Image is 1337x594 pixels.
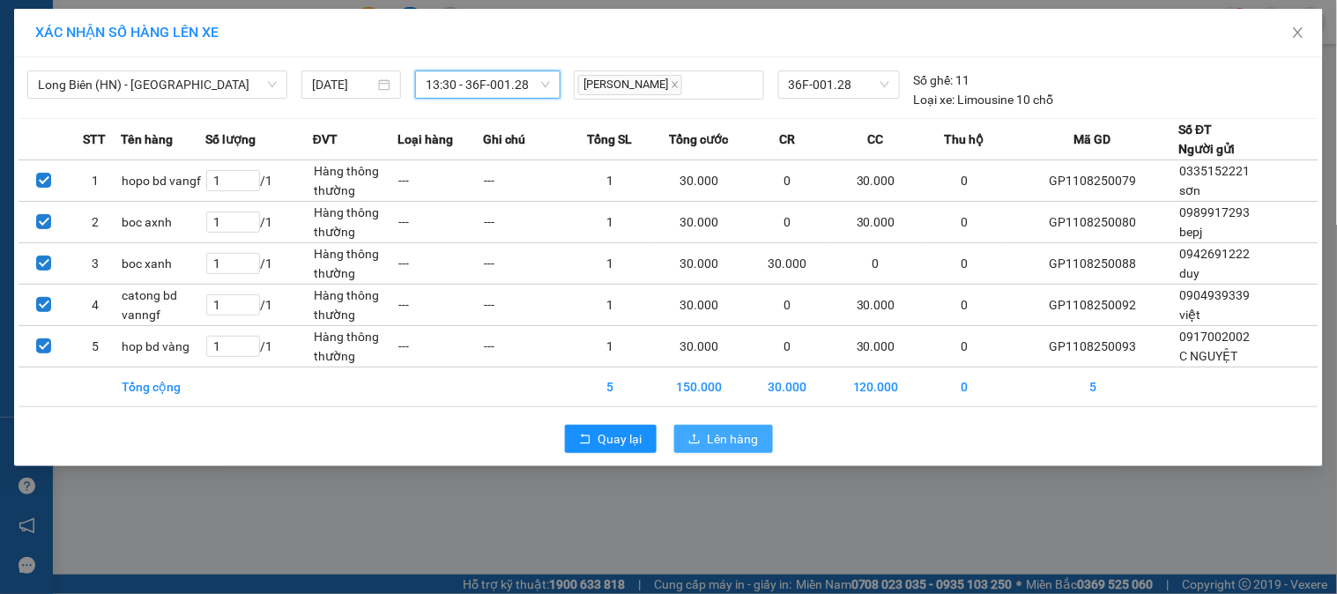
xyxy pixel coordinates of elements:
td: 30.000 [745,368,830,407]
div: Số ĐT Người gửi [1179,120,1236,159]
span: 0335152221 [1180,164,1251,178]
span: up [245,338,256,348]
span: Số lượng [205,130,256,149]
span: Tổng SL [588,130,633,149]
strong: Người gửi: [18,129,72,142]
td: GP1108250080 [1007,202,1179,243]
span: Loại hàng [398,130,454,149]
td: 0 [745,285,830,326]
strong: PHIẾU GỬI HÀNG [183,38,326,56]
td: / 1 [205,202,313,243]
td: Hàng thông thường [313,202,398,243]
img: logo [11,17,85,91]
span: duy [1180,266,1200,280]
span: C NGUYỆT [1180,349,1238,363]
td: 0 [745,160,830,202]
span: Mã GD [1074,130,1111,149]
td: 30.000 [745,243,830,285]
button: Close [1274,9,1323,58]
td: --- [483,160,568,202]
td: 0 [922,285,1007,326]
span: Decrease Value [240,264,259,273]
td: / 1 [205,326,313,368]
span: up [245,213,256,224]
td: 120.000 [830,368,922,407]
td: Hàng thông thường [313,285,398,326]
span: Số ghế: [914,71,954,90]
td: Hàng thông thường [313,243,398,285]
span: ĐVT [313,130,338,149]
td: 0 [922,326,1007,368]
input: 11/08/2025 [312,75,375,94]
span: 0904939339 [1180,288,1251,302]
span: upload [688,433,701,447]
span: 13:30 - 36F-001.28 [426,71,550,98]
button: rollbackQuay lại [565,425,657,453]
span: Website [176,79,218,93]
span: Increase Value [240,212,259,222]
td: Hàng thông thường [313,326,398,368]
td: boc axnh [121,202,206,243]
td: Hàng thông thường [313,160,398,202]
span: việt [1180,308,1201,322]
span: Decrease Value [240,305,259,315]
td: --- [398,326,484,368]
span: 437A Giải Phóng [71,102,192,121]
span: down [245,222,256,233]
div: Limousine 10 chỗ [914,90,1054,109]
span: down [245,305,256,316]
span: Decrease Value [240,222,259,232]
td: --- [398,285,484,326]
span: Loại xe: [914,90,955,109]
span: 0942691222 [1180,247,1251,261]
div: 11 [914,71,970,90]
span: sơn [1180,183,1201,197]
span: Increase Value [240,337,259,346]
span: Increase Value [240,254,259,264]
span: Tổng cước [669,130,728,149]
td: 30.000 [830,285,922,326]
strong: CÔNG TY TNHH VĨNH QUANG [135,16,375,34]
td: 30.000 [653,160,745,202]
td: 5 [70,326,121,368]
td: --- [483,243,568,285]
td: boc xanh [121,243,206,285]
td: 30.000 [653,326,745,368]
td: Tổng cộng [121,368,206,407]
td: --- [398,160,484,202]
td: 30.000 [653,202,745,243]
span: Long Biên (HN) - Thanh Hóa [38,71,277,98]
span: bepj [1180,225,1203,239]
td: 1 [568,285,654,326]
strong: Hotline : 0889 23 23 23 [197,60,312,73]
span: 0917002002 [1180,330,1251,344]
td: 1 [568,243,654,285]
td: hopo bd vangf [121,160,206,202]
td: 4 [70,285,121,326]
span: STT [83,130,106,149]
span: Tên hàng [121,130,173,149]
span: VP gửi: [19,102,193,121]
td: / 1 [205,160,313,202]
span: up [245,172,256,182]
td: 0 [745,326,830,368]
td: 1 [568,326,654,368]
span: Increase Value [240,295,259,305]
span: down [245,346,256,357]
td: 1 [568,160,654,202]
td: 1 [568,202,654,243]
span: up [245,255,256,265]
td: 1 [70,160,121,202]
span: up [245,296,256,307]
span: down [245,181,256,191]
td: 30.000 [830,326,922,368]
td: 0 [830,243,922,285]
td: --- [483,326,568,368]
strong: : [DOMAIN_NAME] [176,77,332,93]
span: CC [868,130,884,149]
td: 5 [1007,368,1179,407]
span: CR [779,130,795,149]
span: close [671,80,680,89]
span: Decrease Value [240,181,259,190]
span: Decrease Value [240,346,259,356]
